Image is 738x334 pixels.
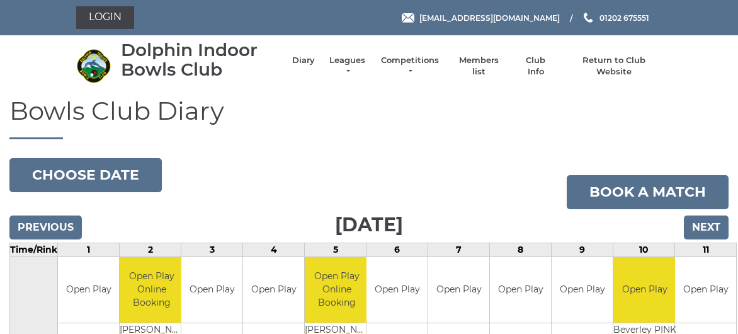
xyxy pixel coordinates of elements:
a: Login [76,6,134,29]
a: Book a match [567,175,729,209]
a: Competitions [380,55,440,78]
input: Next [684,216,729,239]
a: Club Info [518,55,554,78]
a: Diary [292,55,315,66]
td: Time/Rink [10,243,58,256]
td: 9 [552,243,613,256]
button: Choose date [9,158,162,192]
td: 6 [366,243,428,256]
td: Open Play [181,257,242,323]
td: 1 [58,243,120,256]
td: Open Play Online Booking [120,257,183,323]
td: Open Play [58,257,119,323]
td: 11 [675,243,737,256]
td: Open Play Online Booking [305,257,368,323]
input: Previous [9,216,82,239]
img: Phone us [584,13,593,23]
div: Dolphin Indoor Bowls Club [121,40,280,79]
td: 2 [120,243,181,256]
td: 4 [243,243,305,256]
td: Open Play [366,257,428,323]
td: 8 [490,243,552,256]
td: Open Play [613,257,676,323]
span: [EMAIL_ADDRESS][DOMAIN_NAME] [419,13,560,22]
td: Open Play [243,257,304,323]
a: Email [EMAIL_ADDRESS][DOMAIN_NAME] [402,12,560,24]
td: 3 [181,243,243,256]
td: 10 [613,243,675,256]
a: Return to Club Website [567,55,662,78]
a: Leagues [327,55,367,78]
td: 5 [305,243,366,256]
td: Open Play [428,257,489,323]
img: Email [402,13,414,23]
a: Phone us 01202 675551 [582,12,649,24]
td: Open Play [552,257,613,323]
img: Dolphin Indoor Bowls Club [76,49,111,83]
td: Open Play [675,257,736,323]
td: Open Play [490,257,551,323]
span: 01202 675551 [599,13,649,22]
h1: Bowls Club Diary [9,97,729,139]
td: 7 [428,243,490,256]
a: Members list [452,55,504,78]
